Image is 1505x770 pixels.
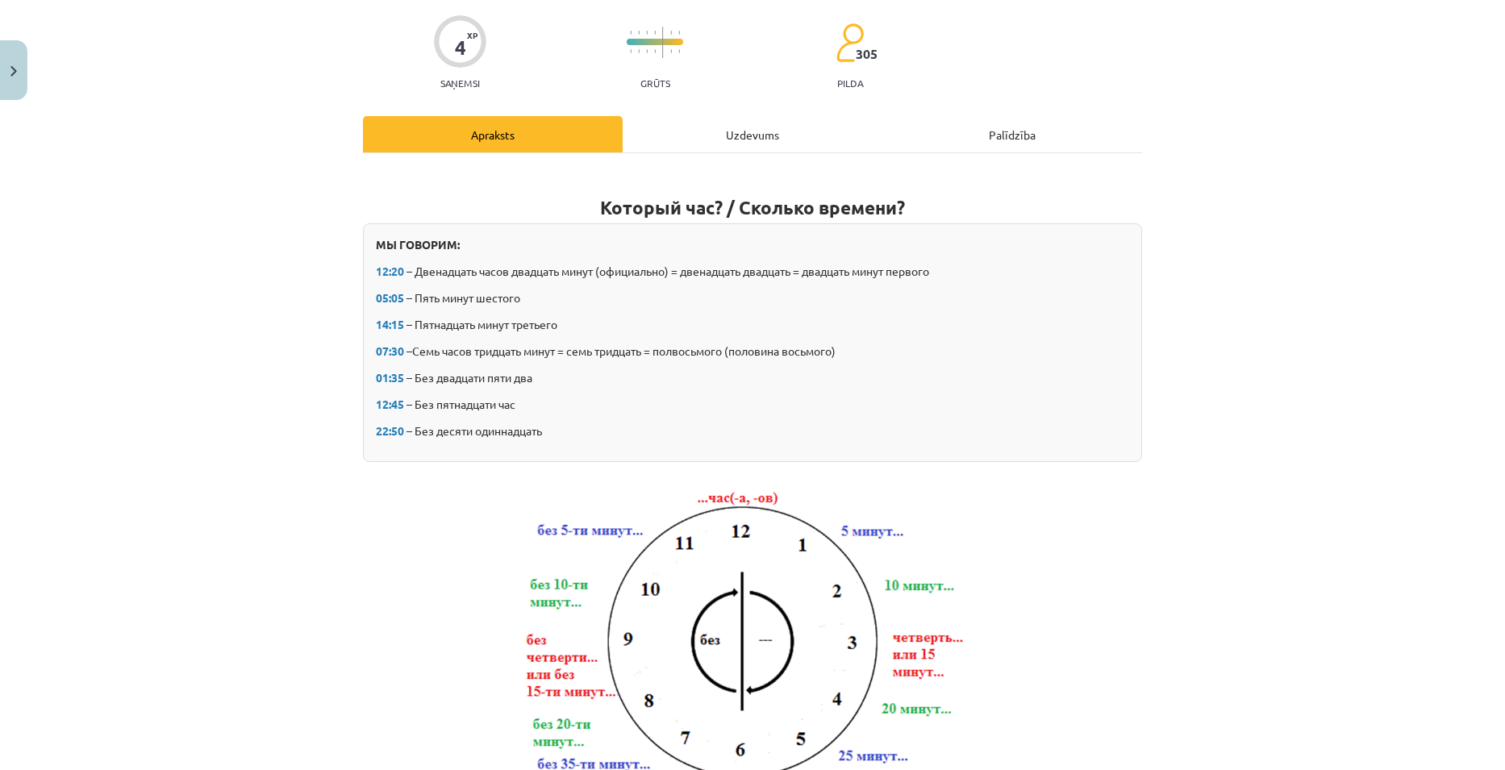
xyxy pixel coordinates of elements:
img: icon-short-line-57e1e144782c952c97e751825c79c345078a6d821885a25fce030b3d8c18986b.svg [630,49,632,53]
img: students-c634bb4e5e11cddfef0936a35e636f08e4e9abd3cc4e673bd6f9a4125e45ecb1.svg [836,23,864,63]
p: – Пять минут шестого [376,289,1129,306]
span: 05:05 [376,290,404,305]
b: МЫ ГОВОРИМ: [376,237,460,252]
img: icon-short-line-57e1e144782c952c97e751825c79c345078a6d821885a25fce030b3d8c18986b.svg [646,31,648,35]
img: icon-short-line-57e1e144782c952c97e751825c79c345078a6d821885a25fce030b3d8c18986b.svg [630,31,632,35]
div: Apraksts [363,116,623,152]
span: 305 [856,47,878,61]
img: icon-short-line-57e1e144782c952c97e751825c79c345078a6d821885a25fce030b3d8c18986b.svg [638,31,640,35]
div: 4 [455,36,466,59]
img: icon-short-line-57e1e144782c952c97e751825c79c345078a6d821885a25fce030b3d8c18986b.svg [654,31,656,35]
img: icon-short-line-57e1e144782c952c97e751825c79c345078a6d821885a25fce030b3d8c18986b.svg [646,49,648,53]
span: XP [467,31,477,40]
p: – Без десяти одиннадцать [376,422,1129,439]
p: – Без пятнадцати час [376,396,1129,413]
span: 12:20 [376,264,404,278]
img: icon-short-line-57e1e144782c952c97e751825c79c345078a6d821885a25fce030b3d8c18986b.svg [670,49,672,53]
div: Uzdevums [623,116,882,152]
p: pilda [837,77,863,89]
img: icon-short-line-57e1e144782c952c97e751825c79c345078a6d821885a25fce030b3d8c18986b.svg [670,31,672,35]
p: – Пятнадцать минут третьего [376,316,1129,333]
img: icon-short-line-57e1e144782c952c97e751825c79c345078a6d821885a25fce030b3d8c18986b.svg [654,49,656,53]
img: icon-short-line-57e1e144782c952c97e751825c79c345078a6d821885a25fce030b3d8c18986b.svg [638,49,640,53]
img: icon-short-line-57e1e144782c952c97e751825c79c345078a6d821885a25fce030b3d8c18986b.svg [678,49,680,53]
div: Palīdzība [882,116,1142,152]
span: 14:15 [376,317,404,331]
p: – Двенадцать часов двадцать минут (официально) = двенадцать двадцать = двадцать минут первого [376,263,1129,280]
p: Grūts [640,77,670,89]
p: – [376,343,1129,360]
p: Saņemsi [434,77,486,89]
strong: Который час? / Сколько времени? [600,196,905,219]
span: 12:45 [376,397,404,411]
span: 22:50 [376,423,404,438]
img: icon-long-line-d9ea69661e0d244f92f715978eff75569469978d946b2353a9bb055b3ed8787d.svg [662,27,664,58]
img: icon-close-lesson-0947bae3869378f0d4975bcd49f059093ad1ed9edebbc8119c70593378902aed.svg [10,66,17,77]
p: – Без двадцати пяти два [376,369,1129,386]
span: 01:35 [376,370,404,385]
span: 07:30 [376,343,404,358]
span: Семь часов тридцать минут = семь тридцать = полвосьмого (половина восьмого) [412,343,836,358]
img: icon-short-line-57e1e144782c952c97e751825c79c345078a6d821885a25fce030b3d8c18986b.svg [678,31,680,35]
